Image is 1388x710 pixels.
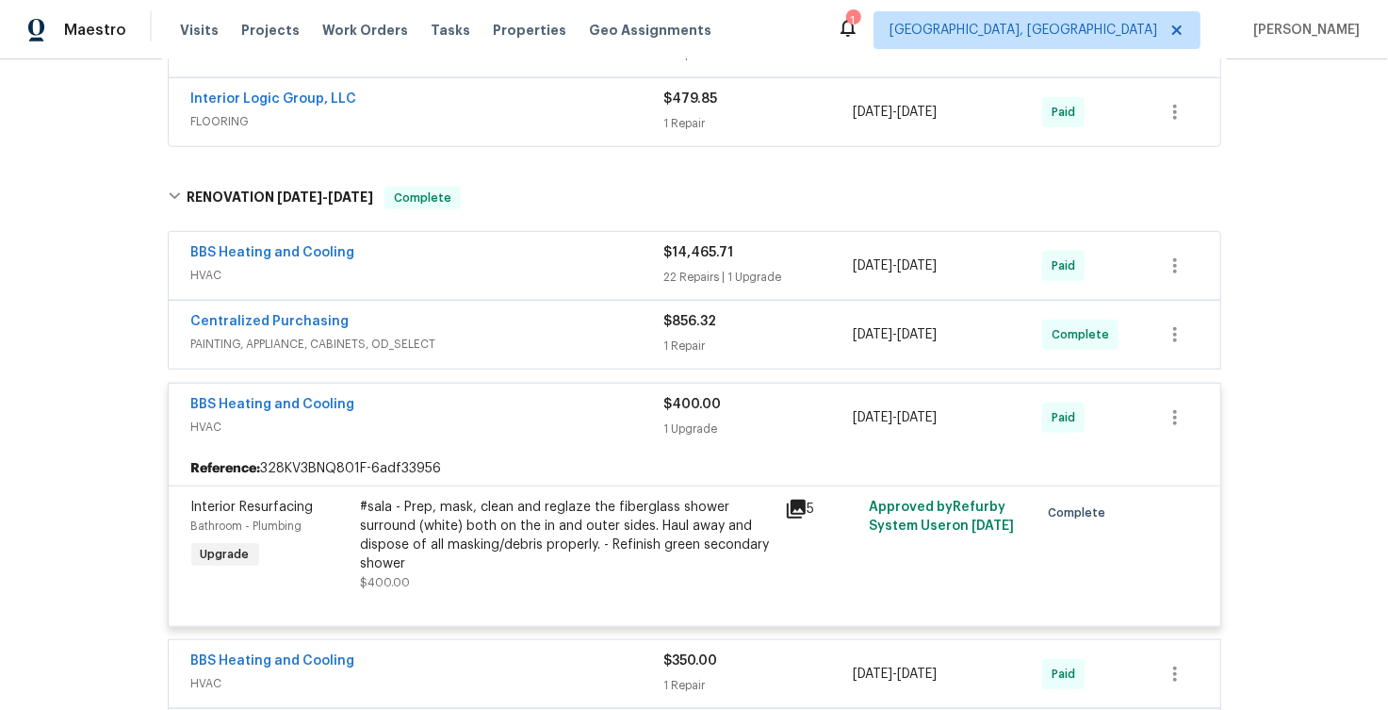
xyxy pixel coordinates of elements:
span: Paid [1052,103,1083,122]
span: [DATE] [972,520,1014,533]
span: Complete [386,189,459,207]
span: HVAC [191,266,664,285]
b: Reference: [191,459,261,478]
span: [GEOGRAPHIC_DATA], [GEOGRAPHIC_DATA] [890,21,1157,40]
div: RENOVATION [DATE]-[DATE]Complete [162,168,1227,228]
span: HVAC [191,674,664,693]
span: [DATE] [853,411,892,424]
h6: RENOVATION [187,187,373,209]
span: Paid [1052,256,1083,275]
span: $350.00 [664,654,718,668]
div: 1 [846,11,859,30]
span: Complete [1048,504,1113,522]
span: $479.85 [664,92,718,106]
span: [DATE] [853,106,892,119]
span: [DATE] [853,328,892,341]
span: Upgrade [193,545,257,564]
span: Maestro [64,21,126,40]
div: 5 [785,498,858,520]
span: Approved by Refurby System User on [869,501,1014,533]
a: BBS Heating and Cooling [191,654,355,668]
span: [DATE] [897,259,937,272]
span: $856.32 [664,315,717,328]
span: PAINTING, APPLIANCE, CABINETS, OD_SELECT [191,335,664,354]
span: $400.00 [664,398,722,411]
span: Visits [180,21,219,40]
span: - [277,190,373,204]
span: Paid [1052,665,1083,684]
span: - [853,103,937,122]
a: Interior Logic Group, LLC [191,92,357,106]
div: 328KV3BNQ801F-6adf33956 [169,452,1220,486]
div: 1 Repair [664,114,854,133]
span: [DATE] [897,411,937,424]
span: Geo Assignments [589,21,711,40]
span: Projects [241,21,300,40]
span: [DATE] [853,668,892,681]
span: $400.00 [361,577,411,588]
span: [DATE] [853,259,892,272]
span: [PERSON_NAME] [1246,21,1360,40]
span: - [853,665,937,684]
span: - [853,408,937,427]
div: #sala - Prep, mask, clean and reglaze the fiberglass shower surround (white) both on the in and o... [361,498,774,573]
span: - [853,256,937,275]
span: [DATE] [897,106,937,119]
span: FLOORING [191,112,664,131]
span: Paid [1052,408,1083,427]
span: [DATE] [897,328,937,341]
span: Properties [493,21,566,40]
a: Centralized Purchasing [191,315,350,328]
span: - [853,325,937,344]
span: [DATE] [897,668,937,681]
span: Complete [1052,325,1117,344]
span: Interior Resurfacing [191,501,314,514]
div: 1 Repair [664,676,854,695]
a: BBS Heating and Cooling [191,246,355,259]
span: [DATE] [328,190,373,204]
span: Bathroom - Plumbing [191,520,302,532]
span: Tasks [431,24,470,37]
span: $14,465.71 [664,246,734,259]
div: 1 Upgrade [664,420,854,438]
div: 22 Repairs | 1 Upgrade [664,268,854,287]
div: 1 Repair [664,337,854,355]
span: HVAC [191,418,664,437]
a: BBS Heating and Cooling [191,398,355,411]
span: Work Orders [322,21,408,40]
span: [DATE] [277,190,322,204]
